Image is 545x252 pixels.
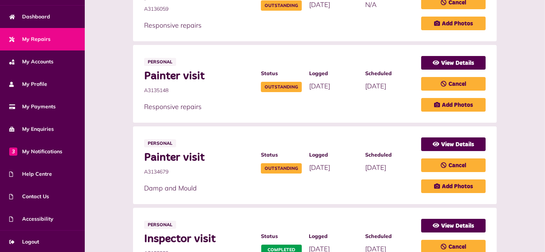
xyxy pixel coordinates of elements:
span: Outstanding [261,0,302,11]
p: Responsive repairs [144,20,414,30]
span: A3134679 [144,168,254,176]
span: Help Centre [9,170,52,178]
span: Status [261,151,302,159]
span: [DATE] [365,82,386,90]
span: N/A [365,0,377,9]
span: Logged [309,70,358,77]
p: Damp and Mould [144,183,414,193]
a: Add Photos [421,98,486,112]
span: Outstanding [261,82,302,92]
a: Add Photos [421,17,486,30]
span: [DATE] [309,82,330,90]
span: My Payments [9,103,56,111]
p: Responsive repairs [144,102,414,112]
span: Status [261,232,302,240]
span: Logout [9,238,39,246]
span: Personal [144,58,176,66]
span: [DATE] [309,163,330,172]
span: A3136059 [144,5,254,13]
span: My Notifications [9,148,62,155]
a: Cancel [421,77,486,91]
span: Dashboard [9,13,50,21]
span: Status [261,70,302,77]
span: My Accounts [9,58,53,66]
span: Contact Us [9,193,49,200]
span: Logged [309,232,358,240]
a: Cancel [421,158,486,172]
a: View Details [421,219,486,232]
span: My Profile [9,80,47,88]
span: [DATE] [309,0,330,9]
span: Scheduled [365,232,414,240]
a: View Details [421,137,486,151]
span: 3 [9,147,17,155]
span: Painter visit [144,70,254,83]
span: Personal [144,139,176,147]
span: Personal [144,221,176,229]
span: Inspector visit [144,232,254,246]
a: Add Photos [421,179,486,193]
span: Accessibility [9,215,53,223]
span: Painter visit [144,151,254,164]
span: A3135148 [144,87,254,94]
span: Logged [309,151,358,159]
span: Scheduled [365,151,414,159]
span: Outstanding [261,163,302,174]
span: My Enquiries [9,125,54,133]
span: [DATE] [365,163,386,172]
a: View Details [421,56,486,70]
span: My Repairs [9,35,50,43]
span: Scheduled [365,70,414,77]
